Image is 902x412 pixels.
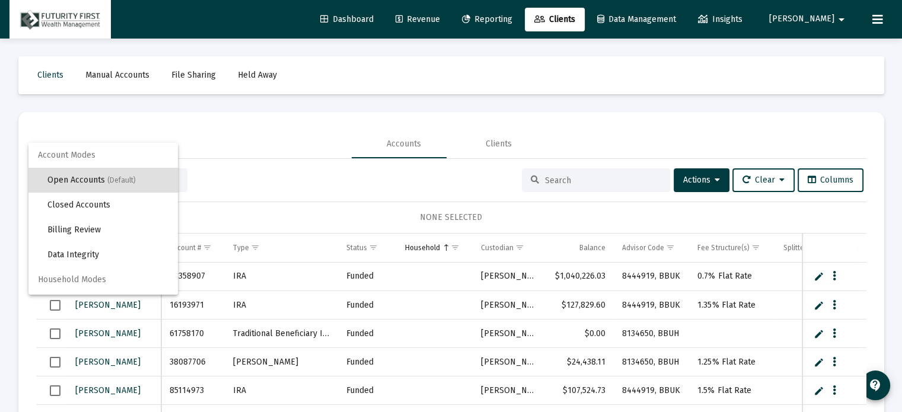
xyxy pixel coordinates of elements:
span: Open Accounts [47,168,168,193]
span: (Default) [107,176,136,184]
span: Account Modes [28,143,178,168]
span: Data Integrity [47,242,168,267]
span: Billing Review [47,218,168,242]
span: Households [47,292,168,317]
span: Household Modes [28,267,178,292]
span: Closed Accounts [47,193,168,218]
